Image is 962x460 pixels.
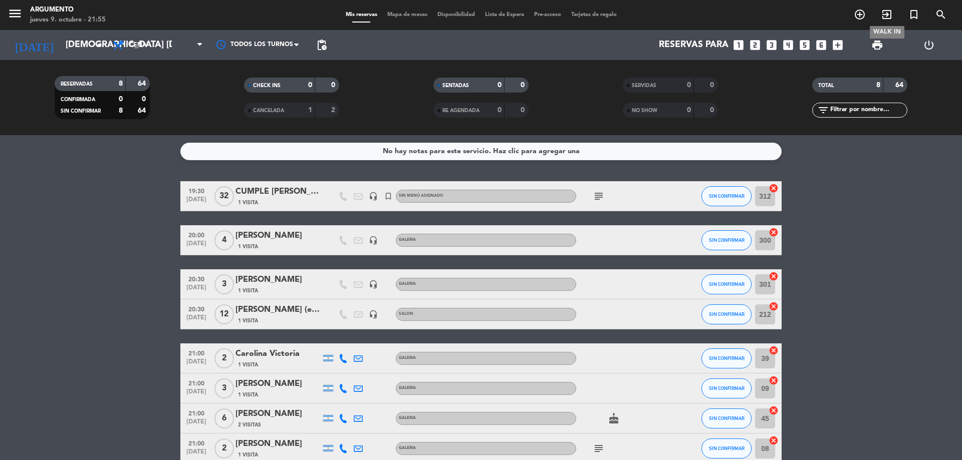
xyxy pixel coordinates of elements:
[214,348,234,368] span: 2
[184,347,209,358] span: 21:00
[701,438,752,458] button: SIN CONFIRMAR
[93,39,105,51] i: arrow_drop_down
[235,303,321,316] div: [PERSON_NAME] (en salon)
[61,109,101,114] span: SIN CONFIRMAR
[238,243,258,251] span: 1 Visita
[8,6,23,25] button: menu
[238,451,258,459] span: 1 Visita
[184,284,209,296] span: [DATE]
[709,415,745,421] span: SIN CONFIRMAR
[709,445,745,451] span: SIN CONFIRMAR
[331,107,337,114] strong: 2
[214,378,234,398] span: 3
[442,83,469,88] span: SENTADAS
[769,183,779,193] i: cancel
[61,82,93,87] span: RESERVADAS
[316,39,328,51] span: pending_actions
[184,418,209,430] span: [DATE]
[769,405,779,415] i: cancel
[659,40,729,50] span: Reservas para
[369,192,378,201] i: headset_mic
[829,105,907,116] input: Filtrar por nombre...
[138,80,148,87] strong: 64
[521,107,527,114] strong: 0
[399,312,413,316] span: SALON
[687,107,691,114] strong: 0
[238,391,258,399] span: 1 Visita
[61,97,95,102] span: CONFIRMADA
[709,193,745,199] span: SIN CONFIRMAR
[214,230,234,250] span: 4
[709,355,745,361] span: SIN CONFIRMAR
[238,287,258,295] span: 1 Visita
[253,83,281,88] span: CHECK INS
[129,42,147,49] span: Cena
[253,108,284,113] span: CANCELADA
[399,386,416,390] span: GALERIA
[138,107,148,114] strong: 64
[214,438,234,458] span: 2
[749,39,762,52] i: looks_two
[442,108,479,113] span: RE AGENDADA
[593,190,605,202] i: subject
[184,377,209,388] span: 21:00
[769,227,779,237] i: cancel
[871,39,883,51] span: print
[782,39,795,52] i: looks_4
[184,388,209,400] span: [DATE]
[831,39,844,52] i: add_box
[235,437,321,450] div: [PERSON_NAME]
[935,9,947,21] i: search
[923,39,935,51] i: power_settings_new
[710,82,716,89] strong: 0
[308,107,312,114] strong: 1
[769,375,779,385] i: cancel
[119,96,123,103] strong: 0
[369,236,378,245] i: headset_mic
[870,26,904,39] div: WALK IN
[382,12,432,18] span: Mapa de mesas
[498,107,502,114] strong: 0
[632,108,657,113] span: NO SHOW
[119,107,123,114] strong: 8
[30,15,106,25] div: jueves 9. octubre - 21:55
[701,408,752,428] button: SIN CONFIRMAR
[798,39,811,52] i: looks_5
[184,185,209,196] span: 19:30
[399,356,416,360] span: GALERIA
[399,416,416,420] span: GALERIA
[331,82,337,89] strong: 0
[709,311,745,317] span: SIN CONFIRMAR
[701,274,752,294] button: SIN CONFIRMAR
[701,348,752,368] button: SIN CONFIRMAR
[769,301,779,311] i: cancel
[214,304,234,324] span: 12
[709,385,745,391] span: SIN CONFIRMAR
[235,273,321,286] div: [PERSON_NAME]
[701,186,752,206] button: SIN CONFIRMAR
[235,347,321,360] div: Carolina Victoria
[214,408,234,428] span: 6
[235,377,321,390] div: [PERSON_NAME]
[184,229,209,240] span: 20:00
[854,9,866,21] i: add_circle_outline
[732,39,745,52] i: looks_one
[235,229,321,242] div: [PERSON_NAME]
[709,237,745,243] span: SIN CONFIRMAR
[687,82,691,89] strong: 0
[214,274,234,294] span: 3
[480,12,529,18] span: Lista de Espera
[238,317,258,325] span: 1 Visita
[881,9,893,21] i: exit_to_app
[765,39,778,52] i: looks_3
[184,196,209,208] span: [DATE]
[876,82,880,89] strong: 8
[521,82,527,89] strong: 0
[566,12,622,18] span: Tarjetas de regalo
[235,185,321,198] div: CUMPLE [PERSON_NAME]
[399,282,416,286] span: GALERIA
[399,194,443,198] span: Sin menú asignado
[142,96,148,103] strong: 0
[769,345,779,355] i: cancel
[184,448,209,460] span: [DATE]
